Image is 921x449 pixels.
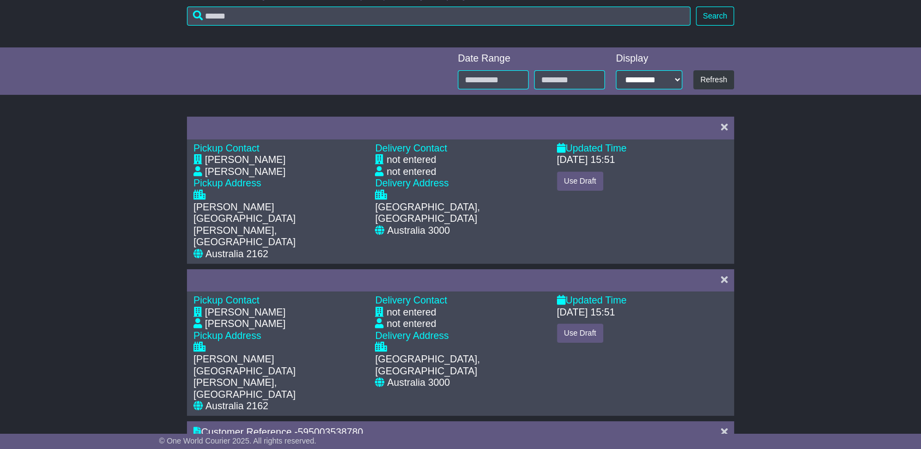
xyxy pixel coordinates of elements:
div: [PERSON_NAME][GEOGRAPHIC_DATA][PERSON_NAME], [GEOGRAPHIC_DATA] [193,354,364,401]
button: Use Draft [557,324,603,343]
button: Search [696,7,734,26]
div: [PERSON_NAME] [205,318,286,330]
div: [DATE] 15:51 [557,154,615,166]
div: [PERSON_NAME] [205,307,286,319]
div: Australia 2162 [205,401,268,412]
span: © One World Courier 2025. All rights reserved. [159,436,317,445]
div: Australia 3000 [387,225,450,237]
div: [PERSON_NAME] [205,166,286,178]
span: Pickup Contact [193,143,259,154]
button: Use Draft [557,172,603,191]
div: [PERSON_NAME][GEOGRAPHIC_DATA][PERSON_NAME], [GEOGRAPHIC_DATA] [193,202,364,248]
div: [GEOGRAPHIC_DATA], [GEOGRAPHIC_DATA] [375,202,546,225]
span: Delivery Contact [375,143,447,154]
div: Updated Time [557,143,728,155]
div: not entered [386,154,436,166]
span: Pickup Address [193,330,261,341]
div: Australia 2162 [205,248,268,260]
div: Display [616,53,682,65]
span: Pickup Contact [193,295,259,306]
div: Date Range [458,53,605,65]
div: not entered [386,166,436,178]
span: Delivery Address [375,178,449,189]
span: Pickup Address [193,178,261,189]
span: Delivery Address [375,330,449,341]
div: [DATE] 15:51 [557,307,615,319]
span: Delivery Contact [375,295,447,306]
div: [PERSON_NAME] [205,154,286,166]
div: Updated Time [557,295,728,307]
button: Refresh [693,70,734,89]
div: not entered [386,318,436,330]
div: [GEOGRAPHIC_DATA], [GEOGRAPHIC_DATA] [375,354,546,377]
div: Customer Reference - [193,427,710,439]
div: not entered [386,307,436,319]
span: 595003538780 [298,427,363,438]
div: Australia 3000 [387,377,450,389]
